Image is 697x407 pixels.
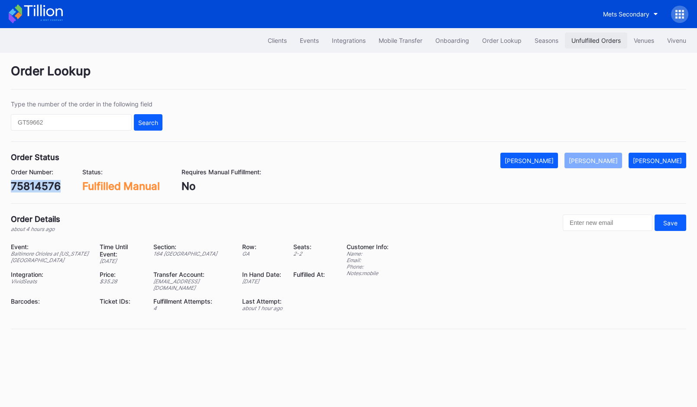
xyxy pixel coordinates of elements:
div: Search [138,119,158,126]
div: Notes: mobile [347,270,389,276]
button: Order Lookup [476,32,528,48]
button: Clients [261,32,293,48]
div: Event: [11,243,89,250]
div: Row: [242,243,282,250]
div: VividSeats [11,278,89,285]
button: [PERSON_NAME] [629,153,686,168]
div: Type the number of the order in the following field [11,100,162,108]
div: Fulfillment Attempts: [153,298,231,305]
div: Time Until Event: [100,243,142,258]
div: Fulfilled Manual [82,180,160,192]
div: Order Lookup [11,64,686,90]
button: Unfulfilled Orders [565,32,627,48]
div: 2 - 2 [293,250,325,257]
button: Mets Secondary [597,6,665,22]
div: Clients [268,37,287,44]
div: Name: [347,250,389,257]
div: Save [663,219,678,227]
div: Baltimore Orioles at [US_STATE][GEOGRAPHIC_DATA] [11,250,89,263]
button: Save [655,215,686,231]
div: Unfulfilled Orders [571,37,621,44]
div: Fulfilled At: [293,271,325,278]
div: Order Lookup [482,37,522,44]
button: Mobile Transfer [372,32,429,48]
div: Transfer Account: [153,271,231,278]
div: Events [300,37,319,44]
div: Integration: [11,271,89,278]
div: GA [242,250,282,257]
div: Integrations [332,37,366,44]
div: Customer Info: [347,243,389,250]
div: [DATE] [100,258,142,264]
button: Vivenu [661,32,693,48]
div: [PERSON_NAME] [569,157,618,164]
div: 164 [GEOGRAPHIC_DATA] [153,250,231,257]
button: Integrations [325,32,372,48]
div: Vivenu [667,37,686,44]
button: Seasons [528,32,565,48]
div: Mobile Transfer [379,37,422,44]
div: Seats: [293,243,325,250]
div: Ticket IDs: [100,298,142,305]
div: In Hand Date: [242,271,282,278]
div: about 4 hours ago [11,226,60,232]
button: Events [293,32,325,48]
div: [DATE] [242,278,282,285]
button: [PERSON_NAME] [500,153,558,168]
div: Seasons [535,37,558,44]
div: Venues [634,37,654,44]
div: $ 35.28 [100,278,142,285]
div: Mets Secondary [603,10,649,18]
button: Search [134,114,162,131]
div: Order Number: [11,168,61,176]
div: about 1 hour ago [242,305,282,311]
div: Requires Manual Fulfillment: [182,168,261,176]
div: Price: [100,271,142,278]
div: 4 [153,305,231,311]
div: Phone: [347,263,389,270]
div: Order Details [11,215,60,224]
div: No [182,180,261,192]
input: Enter new email [563,215,652,231]
div: [PERSON_NAME] [505,157,554,164]
div: Status: [82,168,160,176]
button: Venues [627,32,661,48]
div: Onboarding [435,37,469,44]
div: Order Status [11,153,59,162]
div: 75814576 [11,180,61,192]
div: Last Attempt: [242,298,282,305]
button: Onboarding [429,32,476,48]
div: Section: [153,243,231,250]
div: [EMAIL_ADDRESS][DOMAIN_NAME] [153,278,231,291]
div: Barcodes: [11,298,89,305]
div: Email: [347,257,389,263]
div: [PERSON_NAME] [633,157,682,164]
input: GT59662 [11,114,132,131]
button: [PERSON_NAME] [564,153,622,168]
